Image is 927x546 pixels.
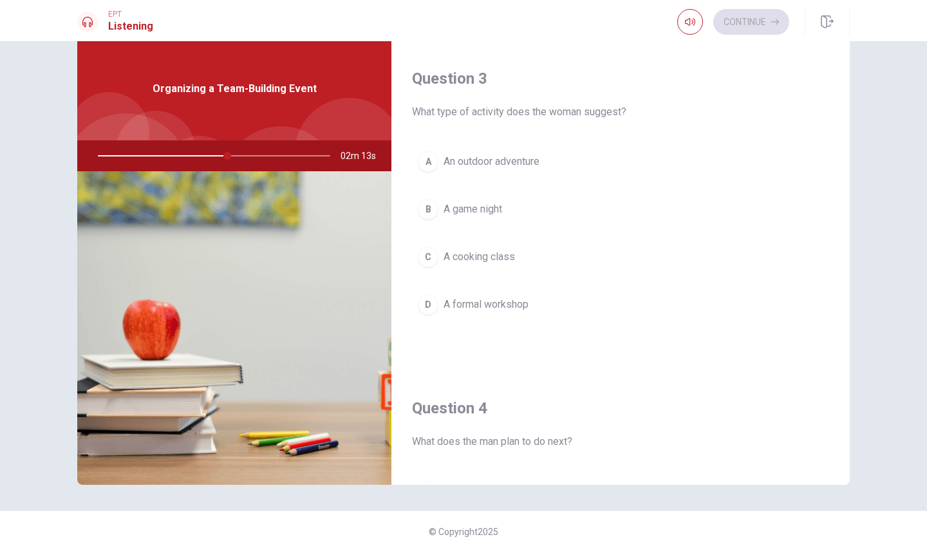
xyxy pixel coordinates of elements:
[418,151,438,172] div: A
[412,68,829,89] h4: Question 3
[77,171,391,485] img: Organizing a Team-Building Event
[412,146,829,178] button: AAn outdoor adventure
[341,140,386,171] span: 02m 13s
[108,19,153,34] h1: Listening
[418,199,438,220] div: B
[153,81,317,97] span: Organizing a Team-Building Event
[444,202,502,217] span: A game night
[444,297,529,312] span: A formal workshop
[412,288,829,321] button: DA formal workshop
[418,481,438,502] div: A
[444,154,539,169] span: An outdoor adventure
[412,475,829,507] button: AContact a vendor
[412,241,829,273] button: CA cooking class
[429,527,498,537] span: © Copyright 2025
[418,294,438,315] div: D
[412,193,829,225] button: BA game night
[412,434,829,449] span: What does the man plan to do next?
[412,104,829,120] span: What type of activity does the woman suggest?
[108,10,153,19] span: EPT
[418,247,438,267] div: C
[444,249,515,265] span: A cooking class
[444,484,519,499] span: Contact a vendor
[412,398,829,419] h4: Question 4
